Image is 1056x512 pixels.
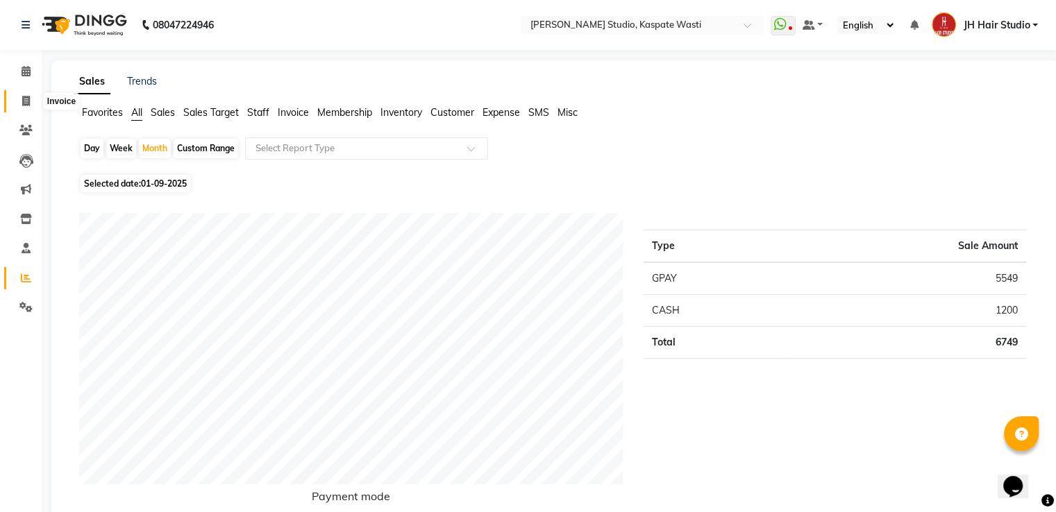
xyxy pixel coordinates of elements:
td: 1200 [785,295,1026,327]
span: Sales [151,106,175,119]
a: Sales [74,69,110,94]
span: Selected date: [81,175,190,192]
iframe: chat widget [998,456,1042,498]
span: 01-09-2025 [141,178,187,189]
a: Trends [127,75,157,87]
h6: Payment mode [79,490,623,509]
td: Total [644,327,785,359]
td: CASH [644,295,785,327]
div: Invoice [44,93,79,110]
span: All [131,106,142,119]
span: Customer [430,106,474,119]
span: Misc [558,106,578,119]
span: Favorites [82,106,123,119]
th: Type [644,230,785,263]
td: 5549 [785,262,1026,295]
div: Custom Range [174,139,238,158]
span: Membership [317,106,372,119]
b: 08047224946 [153,6,214,44]
span: Invoice [278,106,309,119]
td: 6749 [785,327,1026,359]
img: JH Hair Studio [932,12,956,37]
span: Staff [247,106,269,119]
span: Inventory [380,106,422,119]
div: Month [139,139,171,158]
th: Sale Amount [785,230,1026,263]
span: Expense [483,106,520,119]
span: SMS [528,106,549,119]
div: Week [106,139,136,158]
img: logo [35,6,131,44]
div: Day [81,139,103,158]
span: JH Hair Studio [963,18,1030,33]
span: Sales Target [183,106,239,119]
td: GPAY [644,262,785,295]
